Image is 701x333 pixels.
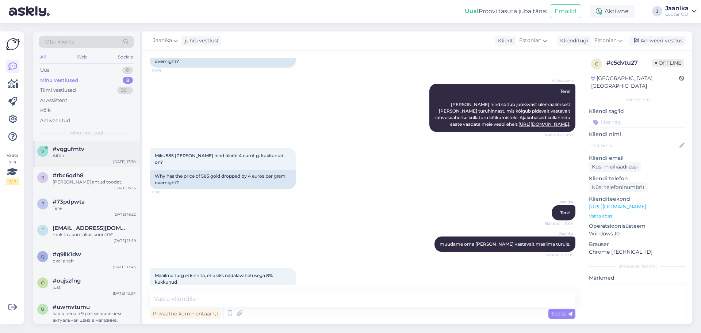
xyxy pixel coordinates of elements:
input: Lisa tag [589,117,686,128]
div: makita akurelakas kuni 40€ [53,231,136,238]
div: Web [76,52,88,62]
div: [DATE] 13:02 [113,323,136,329]
p: Märkmed [589,274,686,282]
div: 2 / 3 [6,178,19,185]
div: Aktiivne [590,5,635,18]
span: Saada [551,310,572,317]
span: #oujszfng [53,277,81,284]
span: Tere! [560,210,570,215]
span: u [41,306,45,312]
div: [DATE] 13:43 [113,264,136,270]
b: Uus! [465,8,479,15]
div: just [53,284,136,291]
div: Minu vestlused [40,77,78,84]
a: [URL][DOMAIN_NAME] [589,203,646,210]
div: [DATE] 17:16 [114,185,136,191]
span: Nähtud ✓ 11:05 [545,252,573,258]
div: [PERSON_NAME] antud toodet. [53,179,136,185]
span: #q9iik1dw [53,251,81,258]
p: Klienditeekond [589,195,686,203]
div: Arhiveeri vestlus [629,36,686,46]
div: juhib vestlust [182,37,219,45]
div: Kõik [40,107,51,114]
div: Jaanika [665,5,689,11]
p: Kliendi nimi [589,130,686,138]
div: # c5dvtu27 [606,58,652,67]
span: #rbc6qdh8 [53,172,84,179]
div: Privaatne kommentaar [150,309,221,319]
div: Why has the price of 585 gold dropped by 4 euros per gram overnight? [150,170,296,189]
a: [URL][DOMAIN_NAME] [518,121,569,127]
div: Tere [53,205,136,212]
span: 10:59 [152,68,179,73]
span: tarvar26@gmail.com [53,225,129,231]
p: Kliendi telefon [589,175,686,182]
div: Proovi tasuta juba täna: [465,7,547,16]
div: 8 [123,77,133,84]
div: [DATE] 13:04 [113,291,136,296]
p: Vaata edasi ... [589,213,686,219]
div: J [652,6,662,16]
div: [DATE] 17:30 [113,159,136,164]
div: Küsi meiliaadressi [589,162,641,172]
div: AI Assistent [40,97,67,104]
img: Askly Logo [6,37,20,51]
div: Arhiveeritud [40,117,70,124]
span: #vqgufmtv [53,146,84,152]
span: Offline [652,59,684,67]
div: Why has the price of 585 gold dropped by 4 euros per gram overnight? [150,49,296,68]
div: Uus [40,67,49,74]
div: Klienditugi [557,37,588,45]
div: Luutar OÜ [665,11,689,17]
p: Kliendi email [589,154,686,162]
div: Vaata siia [6,152,19,185]
span: 7 [42,201,44,207]
span: Estonian [594,37,617,45]
div: 99+ [117,87,133,94]
p: Kliendi tag'id [589,107,686,115]
span: Maailma turg ei kinnita, et oleks nädalavahetusega 8% kukkunud [155,273,274,285]
div: 0 [122,67,133,74]
p: Brauser [589,241,686,248]
p: Operatsioonisüsteem [589,222,686,230]
div: Aitäh [53,152,136,159]
span: Miks 585 [PERSON_NAME] hind üleöö 4 eurot g. kukkunud on? [155,153,284,165]
span: #73pdpwta [53,198,85,205]
span: Jaanika [153,37,172,45]
p: Windows 10 [589,230,686,238]
span: c [595,61,598,67]
span: r [41,175,45,180]
div: Socials [116,52,134,62]
div: Kliendi info [589,97,686,103]
span: muudame oma [PERSON_NAME] vastavalt maailma turule. [440,241,570,247]
span: 11:00 [152,189,179,195]
span: Jaanika [546,231,573,236]
div: Küsi telefoninumbrit [589,182,648,192]
div: All [39,52,47,62]
span: #uwmvtumu [53,304,90,310]
div: [GEOGRAPHIC_DATA], [GEOGRAPHIC_DATA] [591,75,679,90]
span: v [41,148,44,154]
div: ваша цена в 9 раз меньше чем актуальная цена в магазине магазине [53,310,136,323]
div: [PERSON_NAME] [589,263,686,270]
span: Minu vestlused [70,130,103,136]
input: Lisa nimi [589,141,678,150]
div: Tiimi vestlused [40,87,76,94]
span: Jaanika [546,199,573,205]
span: Otsi kliente [45,38,74,46]
span: Estonian [519,37,541,45]
span: q [41,254,45,259]
div: okei aitäh [53,258,136,264]
div: Klient [495,37,513,45]
span: Nähtud ✓ 10:59 [545,132,573,138]
button: Emailid [550,4,581,18]
div: [DATE] 16:22 [114,212,136,217]
a: JaanikaLuutar OÜ [665,5,697,17]
p: Chrome [TECHNICAL_ID] [589,248,686,256]
span: Nähtud ✓ 11:04 [545,221,573,226]
span: o [41,280,45,285]
span: AI Assistent [546,78,573,83]
span: t [42,227,44,233]
div: [DATE] 13:59 [114,238,136,243]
